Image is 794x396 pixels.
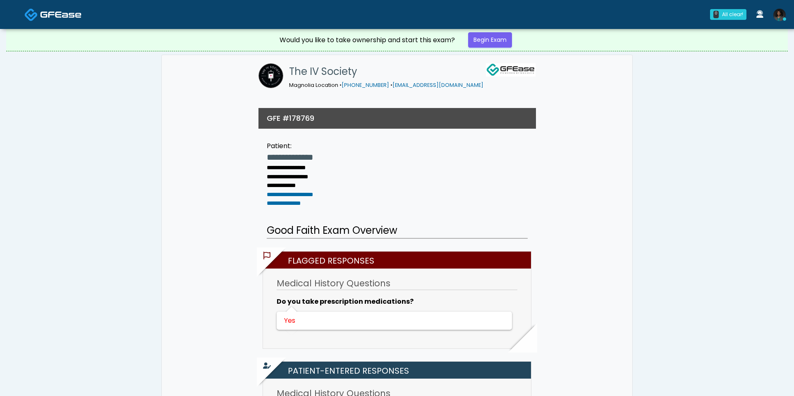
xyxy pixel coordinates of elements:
[722,11,743,18] div: All clear!
[40,10,81,19] img: Docovia
[280,35,455,45] div: Would you like to take ownership and start this exam?
[24,8,38,22] img: Docovia
[267,362,531,379] h2: Patient-entered Responses
[24,1,81,28] a: Docovia
[390,82,392,89] span: •
[713,11,719,18] div: 0
[277,277,517,290] h3: Medical History Questions
[773,9,786,21] img: Rukayat Bojuwon
[289,82,483,89] small: Magnolia Location
[468,32,512,48] a: Begin Exam
[289,63,483,80] h1: The IV Society
[258,63,283,88] img: The IV Society
[486,63,536,77] img: GFEase Logo
[705,6,751,23] a: 0 All clear!
[267,223,528,239] h2: Good Faith Exam Overview
[267,141,313,151] div: Patient:
[284,316,503,326] div: Yes
[277,297,414,306] b: Do you take prescription medications?
[342,82,389,89] a: [PHONE_NUMBER]
[392,82,483,89] a: [EMAIL_ADDRESS][DOMAIN_NAME]
[267,252,531,269] h2: Flagged Responses
[267,113,314,123] h3: GFE #178769
[340,82,342,89] span: •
